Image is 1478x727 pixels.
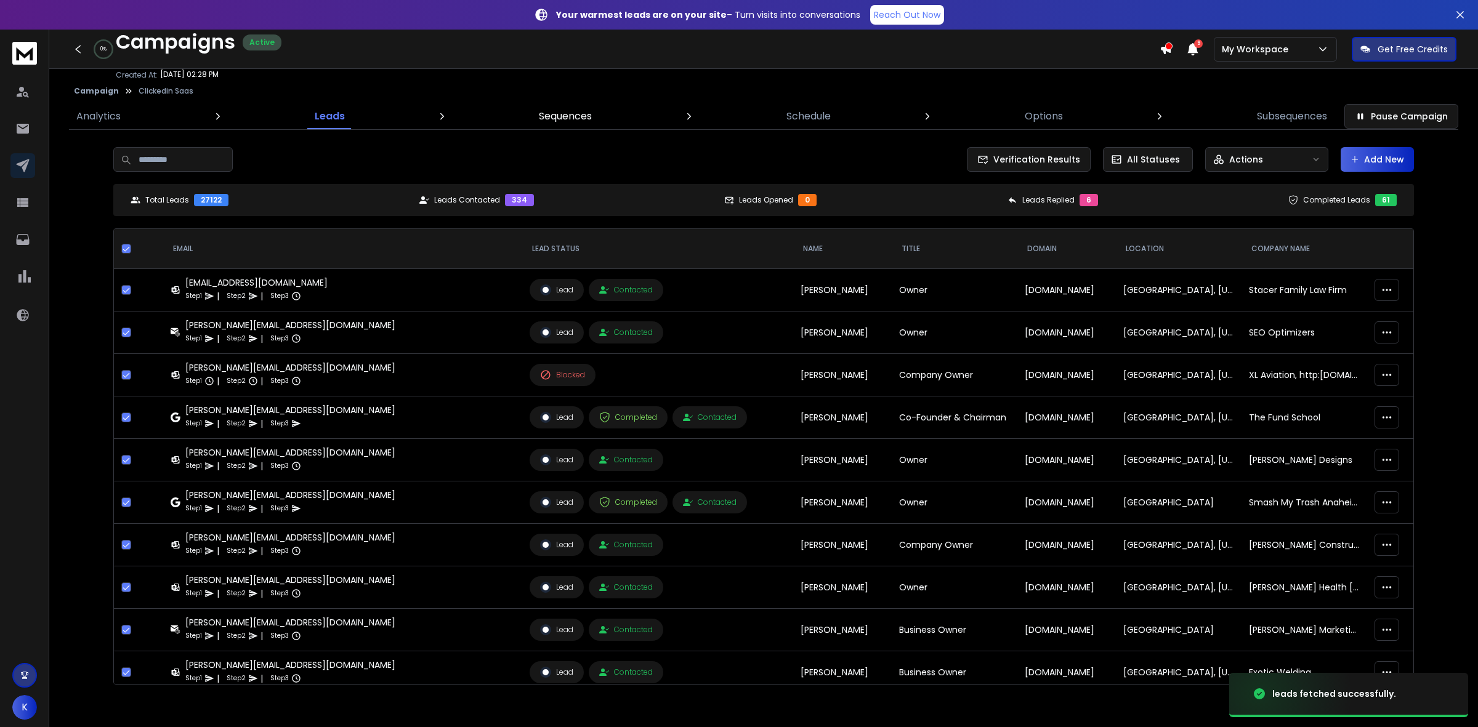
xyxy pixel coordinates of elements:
[185,587,202,600] p: Step 1
[116,31,235,54] h1: Campaigns
[540,412,573,423] div: Lead
[892,566,1017,609] td: Owner
[874,9,940,21] p: Reach Out Now
[540,327,573,338] div: Lead
[988,153,1080,166] span: Verification Results
[69,103,128,129] a: Analytics
[307,103,352,129] a: Leads
[540,582,573,593] div: Lead
[76,111,121,122] p: Analytics
[967,147,1091,172] button: Verification Results
[1017,229,1116,269] th: Domain
[185,659,395,671] div: [PERSON_NAME][EMAIL_ADDRESS][DOMAIN_NAME]
[260,502,263,515] p: |
[260,417,263,430] p: |
[892,354,1017,396] td: Company Owner
[599,412,657,423] div: Completed
[1017,354,1116,396] td: [DOMAIN_NAME]
[892,481,1017,524] td: Owner
[1229,153,1263,166] p: Actions
[260,332,263,345] p: |
[892,229,1017,269] th: Title
[185,616,395,629] div: [PERSON_NAME][EMAIL_ADDRESS][DOMAIN_NAME]
[892,396,1017,439] td: Co-Founder & Chairman
[1017,396,1116,439] td: [DOMAIN_NAME]
[556,9,860,21] p: – Turn visits into conversations
[185,446,395,459] div: [PERSON_NAME][EMAIL_ADDRESS][DOMAIN_NAME]
[270,375,289,387] p: Step 3
[1116,229,1242,269] th: location
[163,229,522,269] th: EMAIL
[270,672,289,685] p: Step 3
[185,404,395,416] div: [PERSON_NAME][EMAIL_ADDRESS][DOMAIN_NAME]
[1242,269,1367,311] td: Stacer Family Law Firm
[540,667,573,678] div: Lead
[1242,609,1367,651] td: [PERSON_NAME] Marketing Agency
[1080,194,1098,206] div: 6
[227,332,246,345] p: Step 2
[1303,195,1370,205] p: Completed Leads
[217,587,219,600] p: |
[793,651,892,694] td: [PERSON_NAME]
[185,417,202,430] p: Step 1
[160,70,219,79] p: [DATE] 02:28 PM
[12,695,37,720] button: K
[116,70,158,80] p: Created At:
[270,587,289,600] p: Step 3
[522,229,793,269] th: LEAD STATUS
[1127,153,1180,166] p: All Statuses
[870,5,944,25] a: Reach Out Now
[599,582,653,592] div: Contacted
[892,524,1017,566] td: Company Owner
[185,545,202,557] p: Step 1
[1017,524,1116,566] td: [DOMAIN_NAME]
[270,502,289,515] p: Step 3
[793,396,892,439] td: [PERSON_NAME]
[315,111,345,122] p: Leads
[1242,481,1367,524] td: Smash My Trash Anaheim
[1017,439,1116,481] td: [DOMAIN_NAME]
[217,672,219,685] p: |
[217,417,219,430] p: |
[227,502,246,515] p: Step 2
[1116,566,1242,609] td: [GEOGRAPHIC_DATA], [US_STATE], [GEOGRAPHIC_DATA]
[793,269,892,311] td: [PERSON_NAME]
[270,630,289,642] p: Step 3
[892,439,1017,481] td: Owner
[892,609,1017,651] td: Business Owner
[1242,439,1367,481] td: [PERSON_NAME] Designs
[270,290,289,302] p: Step 3
[139,86,193,96] p: Clickedin Saas
[1017,651,1116,694] td: [DOMAIN_NAME]
[185,531,395,544] div: [PERSON_NAME][EMAIL_ADDRESS][DOMAIN_NAME]
[260,375,263,387] p: |
[1344,104,1458,129] button: Pause Campaign
[683,497,737,507] div: Contacted
[194,194,228,206] div: 27122
[185,489,395,501] div: [PERSON_NAME][EMAIL_ADDRESS][DOMAIN_NAME]
[599,625,653,635] div: Contacted
[599,455,653,465] div: Contacted
[1116,354,1242,396] td: [GEOGRAPHIC_DATA], [US_STATE], [GEOGRAPHIC_DATA]
[227,290,246,302] p: Step 2
[217,460,219,472] p: |
[217,502,219,515] p: |
[786,111,831,122] p: Schedule
[1257,111,1327,122] p: Subsequences
[798,194,817,206] div: 0
[227,630,246,642] p: Step 2
[1116,311,1242,354] td: [GEOGRAPHIC_DATA], [US_STATE], [GEOGRAPHIC_DATA]
[1017,609,1116,651] td: [DOMAIN_NAME]
[227,460,246,472] p: Step 2
[217,332,219,345] p: |
[260,672,263,685] p: |
[540,454,573,465] div: Lead
[1242,524,1367,566] td: [PERSON_NAME] Construction
[1222,43,1293,55] p: My Workspace
[599,285,653,295] div: Contacted
[1116,396,1242,439] td: [GEOGRAPHIC_DATA], [US_STATE], [GEOGRAPHIC_DATA]
[505,194,534,206] div: 334
[217,375,219,387] p: |
[227,545,246,557] p: Step 2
